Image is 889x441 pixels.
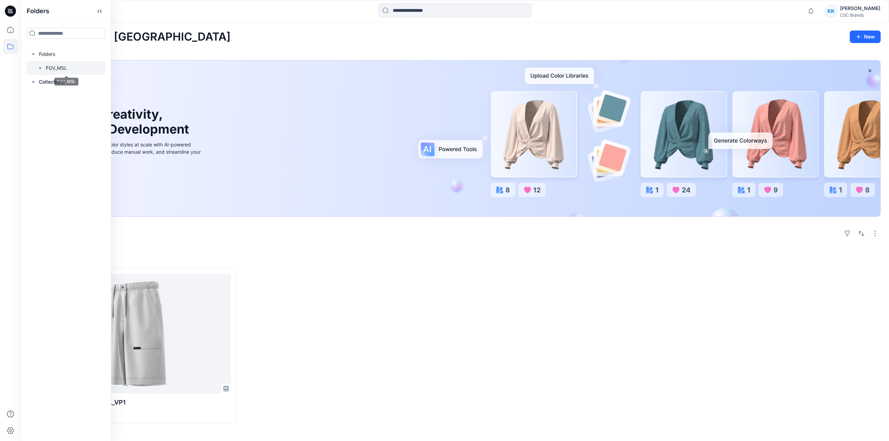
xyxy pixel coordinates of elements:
[39,78,65,86] p: Collections
[46,171,202,185] a: Discover more
[46,107,192,137] h1: Unleash Creativity, Speed Up Development
[29,31,231,43] h2: Welcome back, [GEOGRAPHIC_DATA]
[29,253,881,261] h4: Styles
[825,5,837,17] div: KK
[850,31,881,43] button: New
[35,398,231,407] p: S6MS215761_S26_PAREL_VP1
[840,4,880,12] div: [PERSON_NAME]
[35,274,231,394] a: S6MS215761_S26_PAREL_VP1
[840,12,880,18] div: CSC Brands
[46,141,202,163] div: Explore ideas faster and recolor styles at scale with AI-powered tools that boost creativity, red...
